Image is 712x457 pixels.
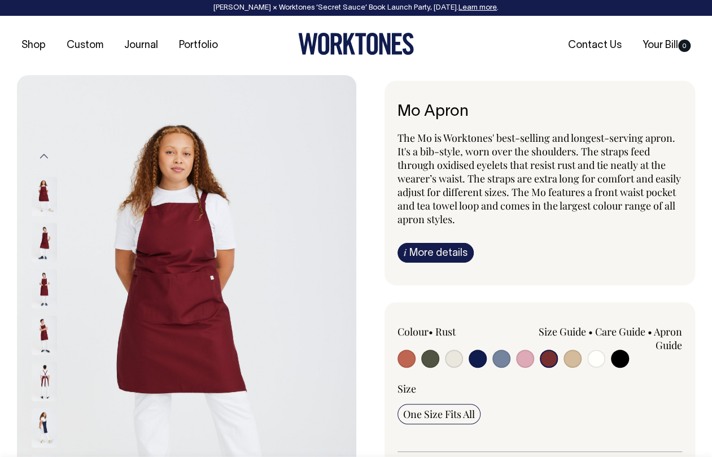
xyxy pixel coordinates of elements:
span: One Size Fits All [403,407,475,421]
img: burgundy [32,176,57,216]
a: iMore details [398,243,474,263]
label: Rust [435,325,456,338]
a: Contact Us [564,36,626,55]
a: Shop [17,36,50,55]
a: Apron Guide [654,325,682,352]
button: Previous [36,143,53,169]
span: i [404,246,407,258]
span: • [648,325,652,338]
span: • [588,325,593,338]
a: Journal [120,36,163,55]
div: [PERSON_NAME] × Worktones ‘Secret Sauce’ Book Launch Party, [DATE]. . [11,4,701,12]
a: Custom [62,36,108,55]
span: 0 [678,40,691,52]
div: Size [398,382,683,395]
img: burgundy [32,269,57,308]
img: burgundy [32,362,57,401]
span: The Mo is Worktones' best-selling and longest-serving apron. It's a bib-style, worn over the shou... [398,131,681,226]
a: Size Guide [539,325,586,338]
img: burgundy [32,315,57,355]
img: dark-navy [32,408,57,447]
a: Portfolio [174,36,222,55]
a: Your Bill0 [638,36,695,55]
a: Care Guide [595,325,645,338]
div: Colour [398,325,512,338]
img: burgundy [32,223,57,262]
h6: Mo Apron [398,103,683,121]
input: One Size Fits All [398,404,481,424]
a: Learn more [458,5,497,11]
span: • [429,325,433,338]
